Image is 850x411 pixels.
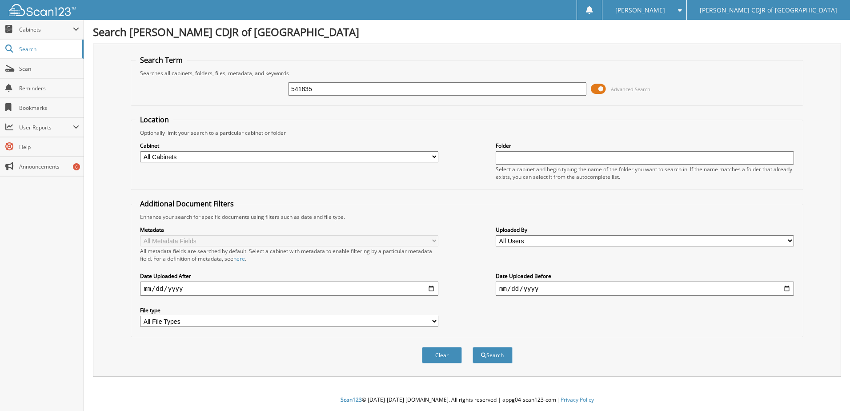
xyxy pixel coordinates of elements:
[19,26,73,33] span: Cabinets
[496,282,794,296] input: end
[700,8,837,13] span: [PERSON_NAME] CDJR of [GEOGRAPHIC_DATA]
[93,24,841,39] h1: Search [PERSON_NAME] CDJR of [GEOGRAPHIC_DATA]
[496,142,794,149] label: Folder
[19,143,79,151] span: Help
[19,45,78,53] span: Search
[140,247,438,262] div: All metadata fields are searched by default. Select a cabinet with metadata to enable filtering b...
[422,347,462,363] button: Clear
[19,124,73,131] span: User Reports
[473,347,513,363] button: Search
[611,86,650,93] span: Advanced Search
[140,226,438,234] label: Metadata
[496,272,794,280] label: Date Uploaded Before
[233,255,245,262] a: here
[496,226,794,234] label: Uploaded By
[806,368,850,411] iframe: Chat Widget
[140,142,438,149] label: Cabinet
[140,272,438,280] label: Date Uploaded After
[561,396,594,403] a: Privacy Policy
[84,389,850,411] div: © [DATE]-[DATE] [DOMAIN_NAME]. All rights reserved | appg04-scan123-com |
[9,4,76,16] img: scan123-logo-white.svg
[136,55,187,65] legend: Search Term
[73,163,80,170] div: 6
[496,165,794,181] div: Select a cabinet and begin typing the name of the folder you want to search in. If the name match...
[140,282,438,296] input: start
[136,115,173,125] legend: Location
[136,199,238,209] legend: Additional Document Filters
[136,213,798,221] div: Enhance your search for specific documents using filters such as date and file type.
[341,396,362,403] span: Scan123
[19,85,79,92] span: Reminders
[136,69,798,77] div: Searches all cabinets, folders, files, metadata, and keywords
[19,163,79,170] span: Announcements
[19,104,79,112] span: Bookmarks
[136,129,798,137] div: Optionally limit your search to a particular cabinet or folder
[140,306,438,314] label: File type
[19,65,79,73] span: Scan
[615,8,665,13] span: [PERSON_NAME]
